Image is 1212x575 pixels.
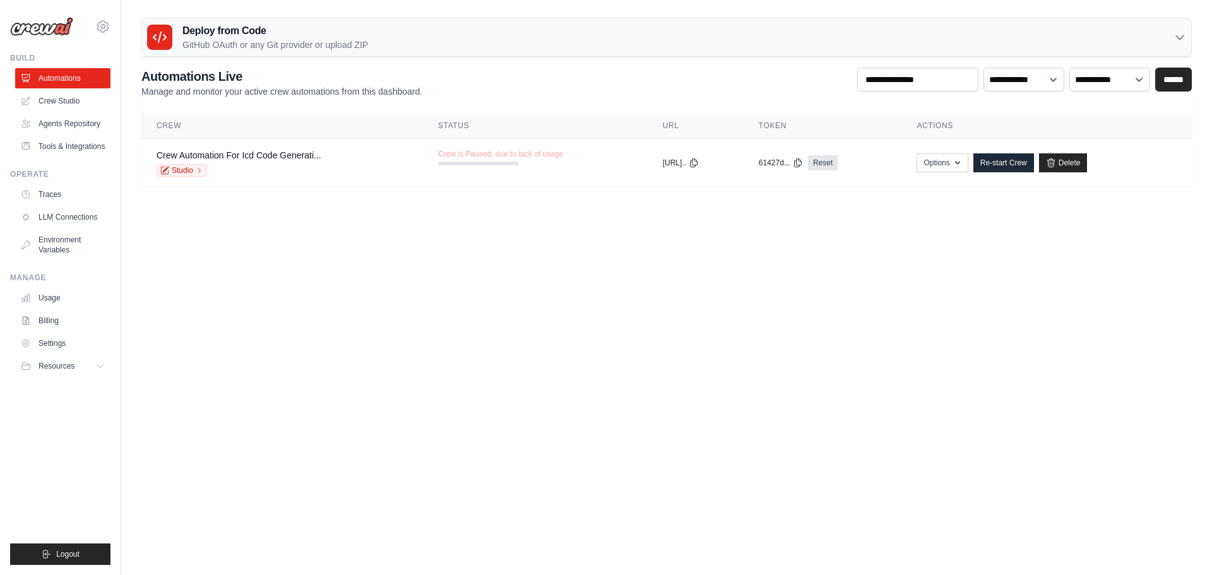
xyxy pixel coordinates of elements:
a: Automations [15,68,110,88]
div: Operate [10,169,110,179]
a: LLM Connections [15,207,110,227]
span: Logout [56,549,80,559]
a: Settings [15,333,110,353]
th: Token [744,113,902,139]
button: Logout [10,543,110,565]
th: Status [423,113,648,139]
div: Manage [10,273,110,283]
a: Studio [157,164,207,177]
img: Logo [10,17,73,36]
button: Resources [15,356,110,376]
a: Crew Automation For Icd Code Generati... [157,150,321,160]
span: Resources [39,361,74,371]
a: Traces [15,184,110,205]
p: GitHub OAuth or any Git provider or upload ZIP [182,39,368,51]
a: Billing [15,311,110,331]
button: Options [917,153,968,172]
p: Manage and monitor your active crew automations from this dashboard. [141,85,422,98]
h3: Deploy from Code [182,23,368,39]
a: Environment Variables [15,230,110,260]
span: Crew is Paused, due to lack of usage [438,149,563,159]
a: Tools & Integrations [15,136,110,157]
th: Crew [141,113,423,139]
a: Usage [15,288,110,308]
a: Re-start Crew [973,153,1034,172]
button: 61427d... [759,158,803,168]
th: URL [648,113,744,139]
div: Build [10,53,110,63]
a: Crew Studio [15,91,110,111]
a: Delete [1039,153,1088,172]
th: Actions [901,113,1192,139]
a: Reset [808,155,838,170]
h2: Automations Live [141,68,422,85]
a: Agents Repository [15,114,110,134]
